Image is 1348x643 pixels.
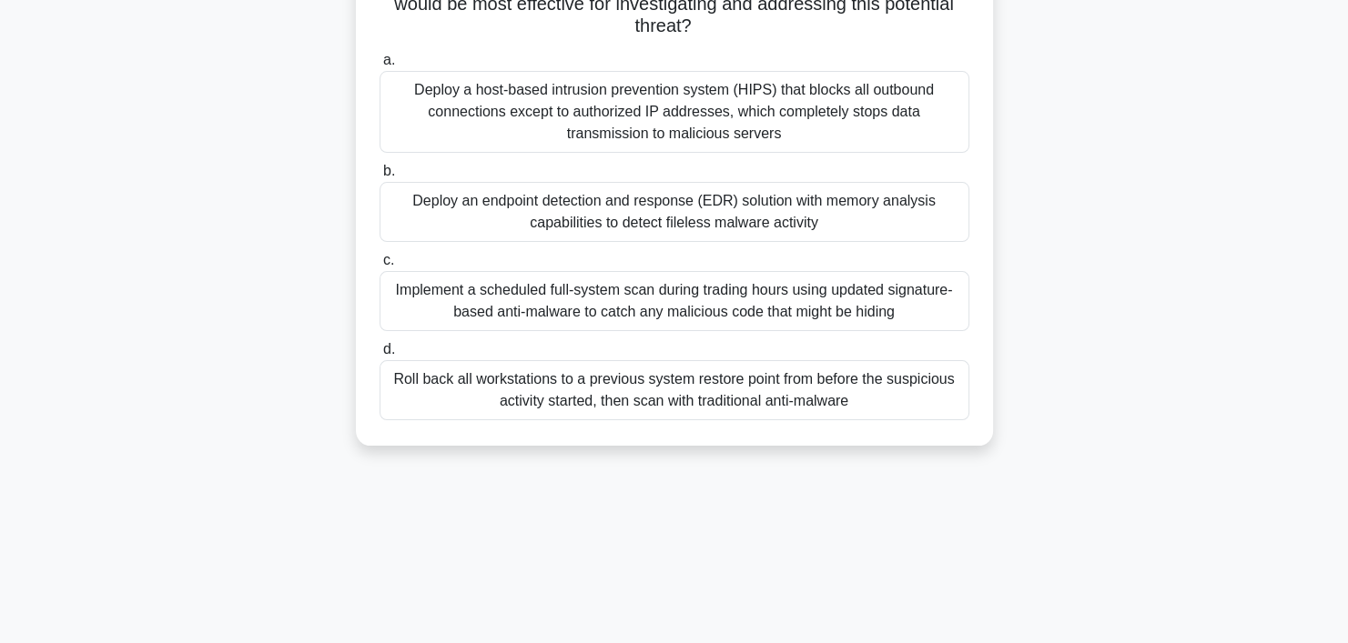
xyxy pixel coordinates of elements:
[383,163,395,178] span: b.
[383,252,394,267] span: c.
[380,182,969,242] div: Deploy an endpoint detection and response (EDR) solution with memory analysis capabilities to det...
[380,360,969,420] div: Roll back all workstations to a previous system restore point from before the suspicious activity...
[383,52,395,67] span: a.
[380,271,969,331] div: Implement a scheduled full-system scan during trading hours using updated signature-based anti-ma...
[383,341,395,357] span: d.
[380,71,969,153] div: Deploy a host-based intrusion prevention system (HIPS) that blocks all outbound connections excep...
